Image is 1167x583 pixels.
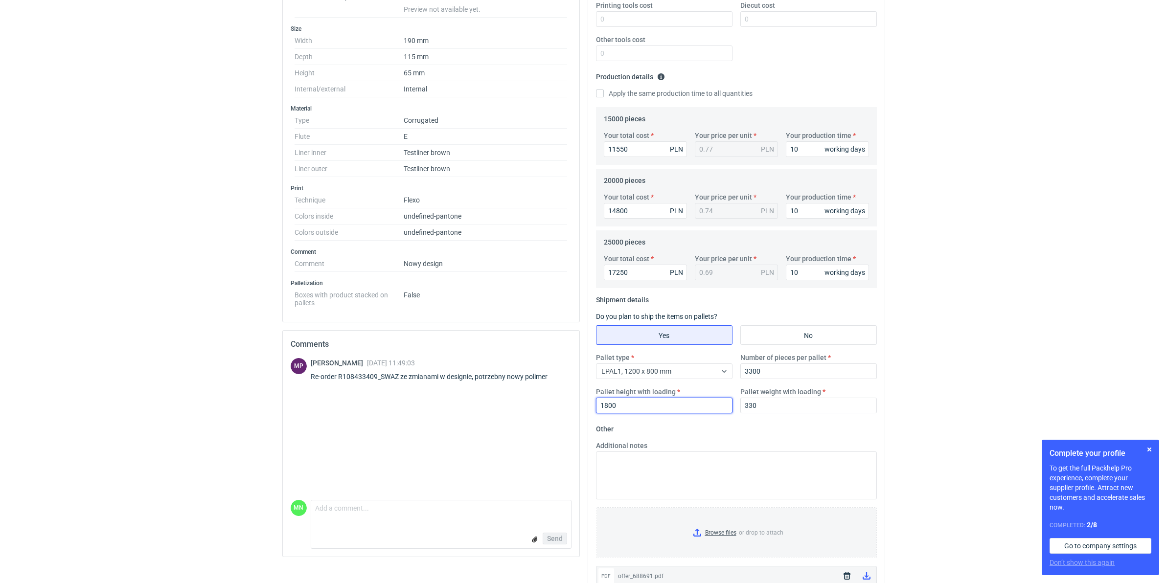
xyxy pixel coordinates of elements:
label: No [740,325,877,345]
dt: Technique [295,192,404,208]
a: Go to company settings [1050,538,1151,554]
label: Your total cost [604,192,649,202]
dd: 65 mm [404,65,568,81]
span: Send [547,535,563,542]
label: Yes [596,325,732,345]
dt: Liner inner [295,145,404,161]
input: 0 [596,398,732,413]
button: Don’t show this again [1050,558,1115,567]
dd: False [404,287,568,307]
dd: Corrugated [404,112,568,129]
div: Re-order R108433409_SWAZ ze zmianami w designie, potrzebny nowy polimer [311,372,559,381]
dd: Testliner brown [404,145,568,161]
dd: undefined-pantone [404,224,568,241]
legend: Shipment details [596,292,649,304]
dd: Internal [404,81,568,97]
figcaption: MN [291,500,307,516]
label: or drop to attach [596,508,876,558]
dt: Height [295,65,404,81]
dt: Flute [295,129,404,145]
label: Pallet weight with loading [740,387,821,397]
button: Skip for now [1144,444,1155,455]
div: Michał Palasek [291,358,307,374]
div: PLN [761,144,774,154]
span: [PERSON_NAME] [311,359,367,367]
label: Your total cost [604,131,649,140]
div: working days [824,206,865,216]
div: PLN [670,144,683,154]
div: PLN [670,206,683,216]
span: [DATE] 11:49:03 [367,359,415,367]
legend: 15000 pieces [604,111,645,123]
label: Other tools cost [596,35,645,45]
h3: Print [291,184,572,192]
label: Your production time [786,254,851,264]
span: EPAL1, 1200 x 800 mm [601,367,671,375]
dt: Internal/external [295,81,404,97]
label: Your production time [786,192,851,202]
input: 0 [786,265,869,280]
legend: 25000 pieces [604,234,645,246]
label: Your production time [786,131,851,140]
h3: Palletization [291,279,572,287]
dd: 115 mm [404,49,568,65]
input: 0 [604,203,687,219]
input: 0 [786,203,869,219]
dt: Depth [295,49,404,65]
label: Pallet height with loading [596,387,676,397]
label: Additional notes [596,441,647,450]
figcaption: MP [291,358,307,374]
div: working days [824,144,865,154]
button: Send [543,533,567,544]
div: PLN [761,206,774,216]
input: 0 [596,11,732,27]
dd: E [404,129,568,145]
input: 0 [596,45,732,61]
h1: Complete your profile [1050,448,1151,459]
dt: Comment [295,256,404,272]
dd: Flexo [404,192,568,208]
dt: Liner outer [295,161,404,177]
div: PLN [761,268,774,277]
p: To get the full Packhelp Pro experience, complete your supplier profile. Attract new customers an... [1050,463,1151,512]
input: 0 [740,398,877,413]
legend: Other [596,421,614,433]
span: Preview not available yet. [404,5,481,13]
input: 0 [740,11,877,27]
input: 0 [786,141,869,157]
h3: Material [291,105,572,112]
label: Your price per unit [695,131,752,140]
h2: Comments [291,338,572,350]
h3: Comment [291,248,572,256]
dt: Colors outside [295,224,404,241]
label: Your price per unit [695,192,752,202]
dt: Colors inside [295,208,404,224]
dd: 190 mm [404,33,568,49]
input: 0 [740,363,877,379]
div: working days [824,268,865,277]
dd: undefined-pantone [404,208,568,224]
legend: 20000 pieces [604,173,645,184]
label: Your price per unit [695,254,752,264]
div: Małgorzata Nowotna [291,500,307,516]
label: Number of pieces per pallet [740,353,826,362]
label: Do you plan to ship the items on pallets? [596,313,717,320]
legend: Production details [596,69,665,81]
dd: Testliner brown [404,161,568,177]
label: Your total cost [604,254,649,264]
input: 0 [604,141,687,157]
div: Completed: [1050,520,1151,530]
dt: Boxes with product stacked on pallets [295,287,404,307]
strong: 2 / 8 [1087,521,1097,529]
dt: Type [295,112,404,129]
div: PLN [670,268,683,277]
div: offer_688691.pdf [618,571,835,581]
input: 0 [604,265,687,280]
label: Pallet type [596,353,630,362]
label: Printing tools cost [596,0,653,10]
h3: Size [291,25,572,33]
label: Apply the same production time to all quantities [596,89,753,98]
dt: Width [295,33,404,49]
dd: Nowy design [404,256,568,272]
label: Diecut cost [740,0,775,10]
